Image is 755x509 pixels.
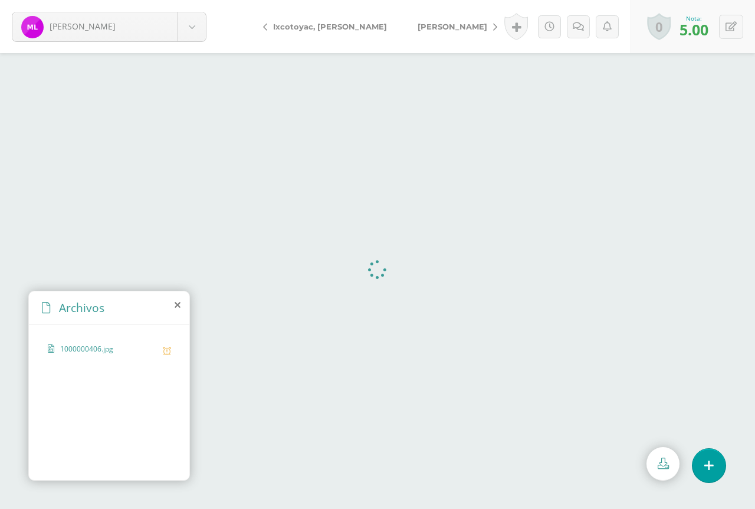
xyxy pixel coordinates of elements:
span: Ixcotoyac, [PERSON_NAME] [273,22,387,31]
a: Ixcotoyac, [PERSON_NAME] [254,12,402,41]
a: [PERSON_NAME] [12,12,206,41]
span: 1000000406.jpg [60,344,157,355]
span: [PERSON_NAME] [418,22,487,31]
span: 5.00 [679,19,708,40]
div: Nota: [679,14,708,22]
img: be9c5fd4796c0b04dfa3382ae56e6a1f.png [21,16,44,38]
a: 0 [647,13,671,40]
i: close [175,300,180,310]
span: [PERSON_NAME] [50,21,116,32]
a: [PERSON_NAME] [402,12,507,41]
span: Archivos [59,300,104,316]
